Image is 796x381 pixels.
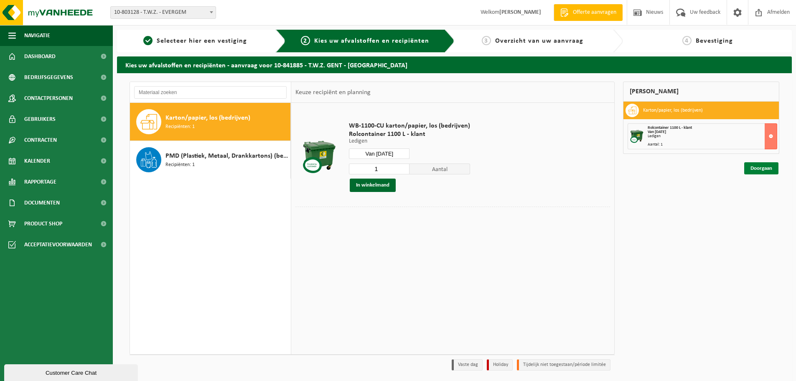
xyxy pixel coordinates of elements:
[571,8,618,17] span: Offerte aanvragen
[165,123,195,131] span: Recipiënten: 1
[648,143,777,147] div: Aantal: 1
[648,125,692,130] span: Rolcontainer 1100 L - klant
[291,82,375,103] div: Keuze recipiënt en planning
[130,141,291,179] button: PMD (Plastiek, Metaal, Drankkartons) (bedrijven) Recipiënten: 1
[682,36,692,45] span: 4
[121,36,269,46] a: 1Selecteer hier een vestiging
[143,36,153,45] span: 1
[517,359,610,371] li: Tijdelijk niet toegestaan/période limitée
[696,38,733,44] span: Bevestiging
[24,130,57,151] span: Contracten
[117,56,792,73] h2: Kies uw afvalstoffen en recipiënten - aanvraag voor 10-841885 - T.W.Z. GENT - [GEOGRAPHIC_DATA]
[643,104,703,117] h3: Karton/papier, los (bedrijven)
[24,192,60,213] span: Documenten
[349,122,470,130] span: WB-1100-CU karton/papier, los (bedrijven)
[165,151,288,161] span: PMD (Plastiek, Metaal, Drankkartons) (bedrijven)
[165,113,250,123] span: Karton/papier, los (bedrijven)
[487,359,513,371] li: Holiday
[24,234,92,255] span: Acceptatievoorwaarden
[111,7,216,18] span: 10-803128 - T.W.Z. - EVERGEM
[648,130,666,134] strong: Van [DATE]
[409,164,470,174] span: Aantal
[744,162,778,174] a: Doorgaan
[24,67,73,88] span: Bedrijfsgegevens
[452,359,483,371] li: Vaste dag
[134,86,287,99] input: Materiaal zoeken
[24,151,50,171] span: Kalender
[24,171,56,192] span: Rapportage
[110,6,216,19] span: 10-803128 - T.W.Z. - EVERGEM
[24,46,56,67] span: Dashboard
[24,25,50,46] span: Navigatie
[301,36,310,45] span: 2
[499,9,541,15] strong: [PERSON_NAME]
[350,179,396,192] button: In winkelmand
[554,4,623,21] a: Offerte aanvragen
[4,363,140,381] iframe: chat widget
[24,88,73,109] span: Contactpersonen
[130,103,291,141] button: Karton/papier, los (bedrijven) Recipiënten: 1
[495,38,583,44] span: Overzicht van uw aanvraag
[157,38,247,44] span: Selecteer hier een vestiging
[165,161,195,169] span: Recipiënten: 1
[24,213,62,234] span: Product Shop
[648,134,777,138] div: Ledigen
[623,82,779,102] div: [PERSON_NAME]
[349,138,470,144] p: Ledigen
[349,148,409,159] input: Selecteer datum
[349,130,470,138] span: Rolcontainer 1100 L - klant
[314,38,429,44] span: Kies uw afvalstoffen en recipiënten
[482,36,491,45] span: 3
[24,109,56,130] span: Gebruikers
